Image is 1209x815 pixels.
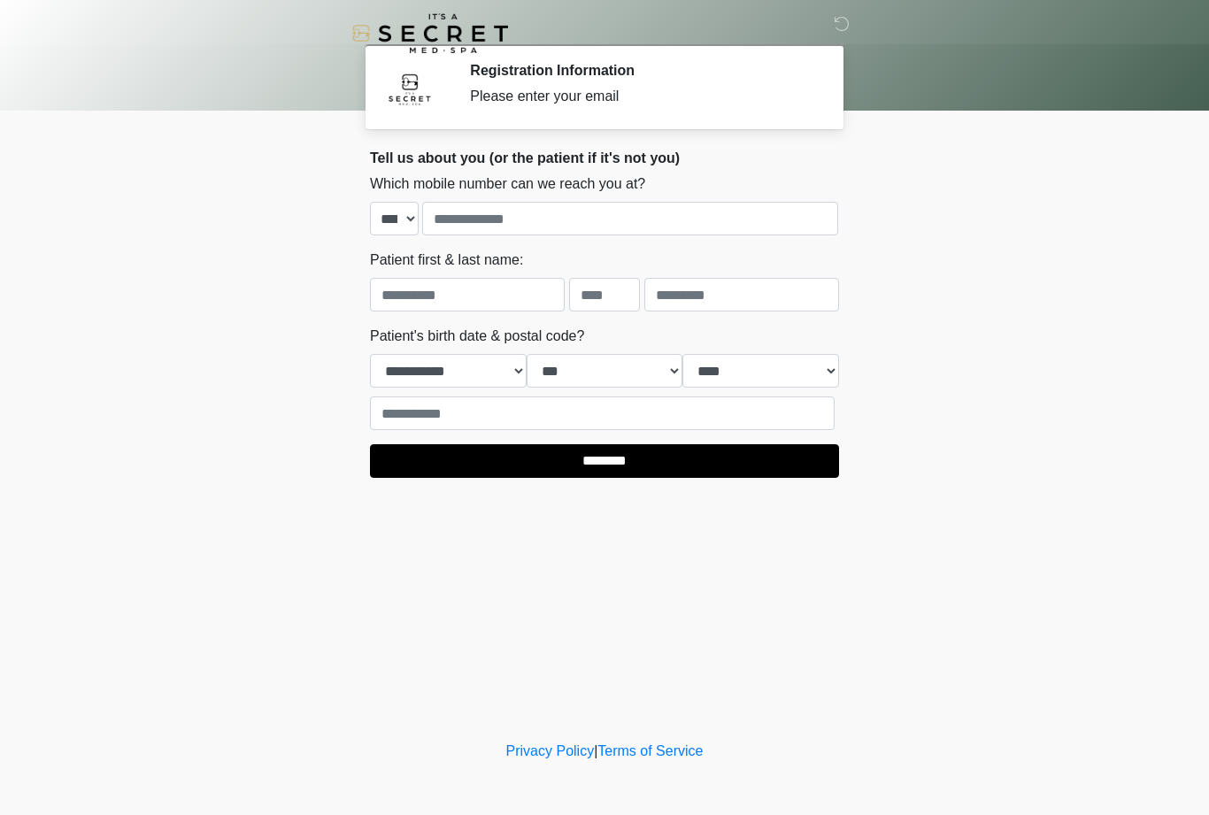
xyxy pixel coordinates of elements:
[594,743,597,758] a: |
[370,250,523,271] label: Patient first & last name:
[370,150,839,166] h2: Tell us about you (or the patient if it's not you)
[370,326,584,347] label: Patient's birth date & postal code?
[370,173,645,195] label: Which mobile number can we reach you at?
[597,743,703,758] a: Terms of Service
[506,743,595,758] a: Privacy Policy
[470,86,812,107] div: Please enter your email
[470,62,812,79] h2: Registration Information
[352,13,508,53] img: It's A Secret Med Spa Logo
[383,62,436,115] img: Agent Avatar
